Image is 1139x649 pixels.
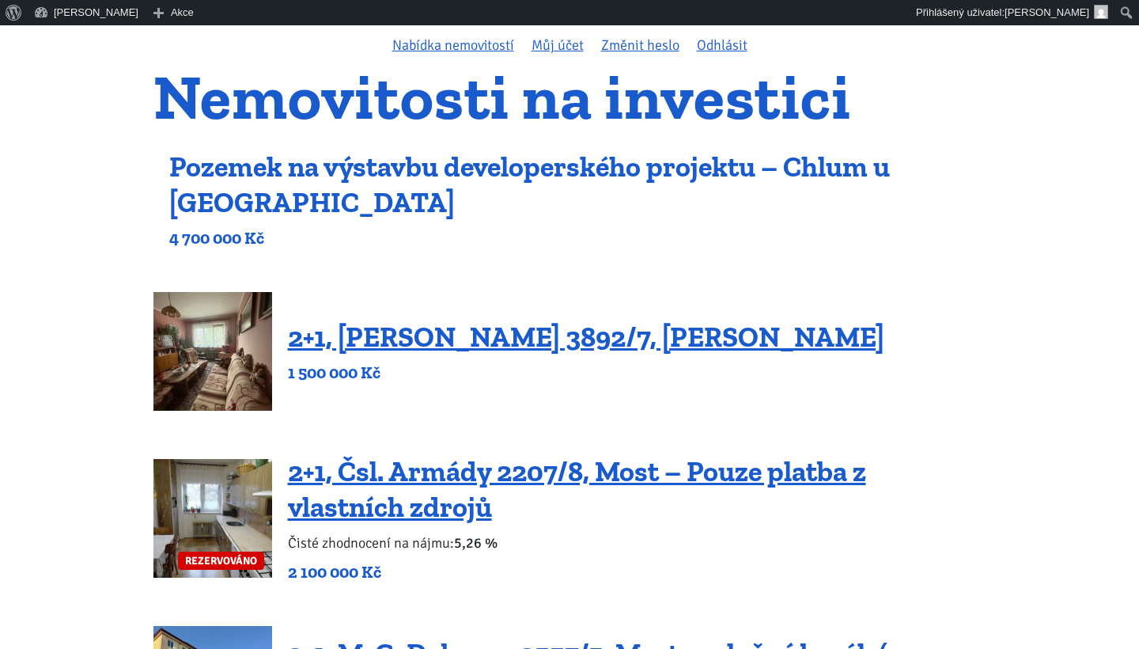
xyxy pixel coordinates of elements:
[454,534,498,552] b: 5,26 %
[288,320,884,354] a: 2+1, [PERSON_NAME] 3892/7, [PERSON_NAME]
[169,227,986,249] p: 4 700 000 Kč
[288,561,986,583] p: 2 100 000 Kč
[178,552,264,570] span: REZERVOVÁNO
[392,36,514,54] a: Nabídka nemovitostí
[601,36,679,54] a: Změnit heslo
[1005,6,1089,18] span: [PERSON_NAME]
[169,150,890,219] a: Pozemek na výstavbu developerského projektu – Chlum u [GEOGRAPHIC_DATA]
[288,532,986,554] p: Čisté zhodnocení na nájmu:
[153,459,272,578] a: REZERVOVÁNO
[532,36,584,54] a: Můj účet
[697,36,747,54] a: Odhlásit
[153,70,986,123] h1: Nemovitosti na investici
[288,454,866,524] a: 2+1, Čsl. Armády 2207/8, Most – Pouze platba z vlastních zdrojů
[288,362,884,384] p: 1 500 000 Kč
